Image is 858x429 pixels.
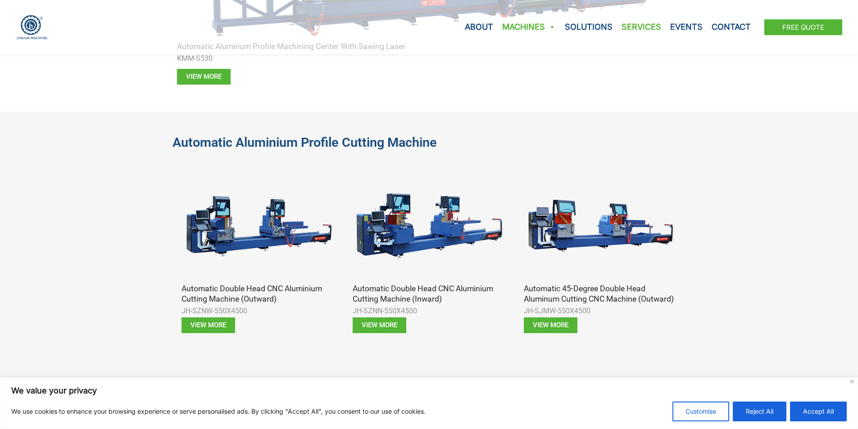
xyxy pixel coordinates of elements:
[524,284,677,304] h3: Automatic 45-degree Double Head Aluminum Cutting CNC Machine (Outward)
[733,402,786,421] button: Reject All
[16,15,48,40] img: JH Aluminium Window & Door Processing Machines
[524,304,677,318] div: JH-SJMW-550X4500
[182,169,335,284] img: Aluminum Profile Cutting Machine 2
[11,406,426,417] p: We use cookies to enhance your browsing experience or serve personalised ads. By clicking "Accept...
[850,379,854,384] img: Close
[672,402,729,421] button: Customise
[353,304,506,318] div: JH-SZNN-550X4500
[177,52,681,65] p: KMM-S530
[182,304,335,318] div: JH-SZNW-550X4500
[790,402,847,421] button: Accept All
[11,385,847,396] p: We value your privacy
[362,322,397,329] span: View more
[177,69,231,85] a: View more
[182,317,235,333] a: View more
[353,284,506,304] h3: Automatic Double Head CNC Aluminium Cutting Machine (Inward)
[173,134,686,151] h2: automatic aluminium profile cutting machine
[186,73,222,80] span: View more
[533,322,568,329] span: View more
[182,284,335,304] h3: Automatic Double Head CNC Aluminium Cutting Machine (Outward)
[524,317,577,333] a: View more
[764,19,842,35] a: Free Quote
[524,169,677,284] img: Aluminum Profile Cutting Machine 4
[353,317,406,333] a: View more
[191,322,226,329] span: View more
[353,169,506,284] img: Aluminum Profile Cutting Machine 3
